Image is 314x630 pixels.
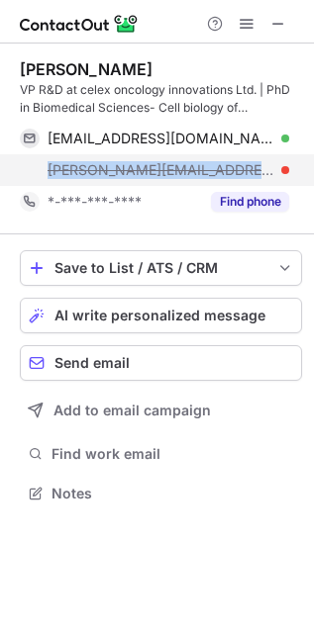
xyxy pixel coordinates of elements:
[54,308,265,323] span: AI write personalized message
[48,161,274,179] span: [PERSON_NAME][EMAIL_ADDRESS][DOMAIN_NAME]
[20,250,302,286] button: save-profile-one-click
[54,355,130,371] span: Send email
[48,130,274,147] span: [EMAIL_ADDRESS][DOMAIN_NAME]
[52,445,294,463] span: Find work email
[52,485,294,502] span: Notes
[211,192,289,212] button: Reveal Button
[20,12,139,36] img: ContactOut v5.3.10
[53,403,211,418] span: Add to email campaign
[20,345,302,381] button: Send email
[20,440,302,468] button: Find work email
[20,81,302,117] div: VP R&D at celex oncology innovations Ltd. | PhD in Biomedical Sciences- Cell biology of [MEDICAL_...
[20,298,302,333] button: AI write personalized message
[20,393,302,428] button: Add to email campaign
[20,480,302,507] button: Notes
[20,59,153,79] div: [PERSON_NAME]
[54,260,267,276] div: Save to List / ATS / CRM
